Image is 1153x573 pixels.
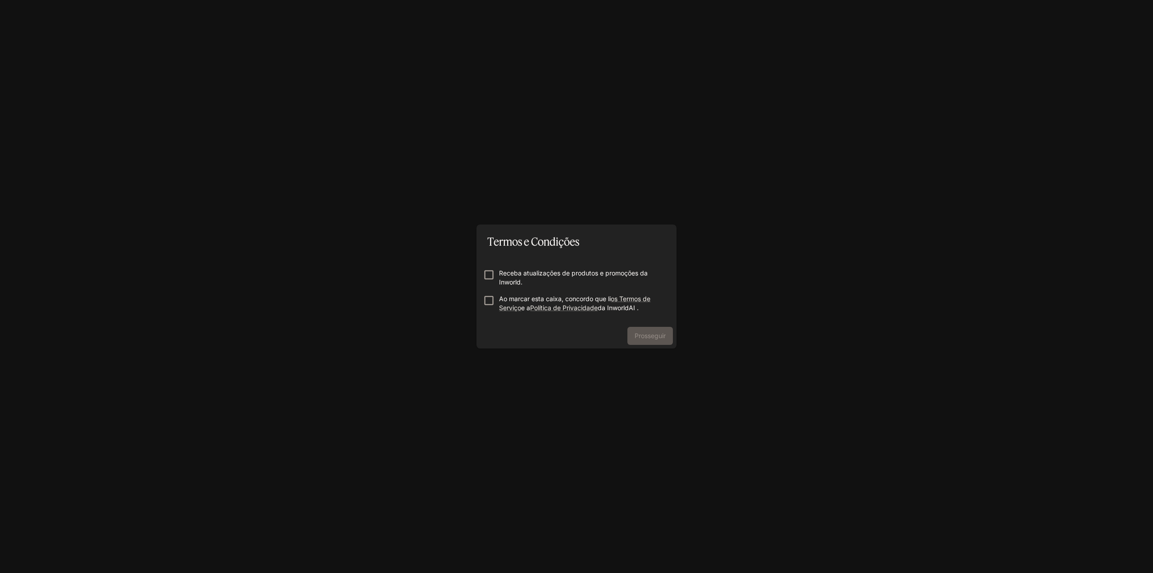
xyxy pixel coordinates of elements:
font: da InworldAI . [598,304,639,312]
font: Receba atualizações de produtos e promoções da Inworld. [499,269,648,286]
font: Ao marcar esta caixa, concordo que li [499,295,611,303]
font: Termos e Condições [487,235,579,248]
a: os Termos de Serviço [499,295,650,312]
a: Política de Privacidade [530,304,598,312]
font: e a [521,304,530,312]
